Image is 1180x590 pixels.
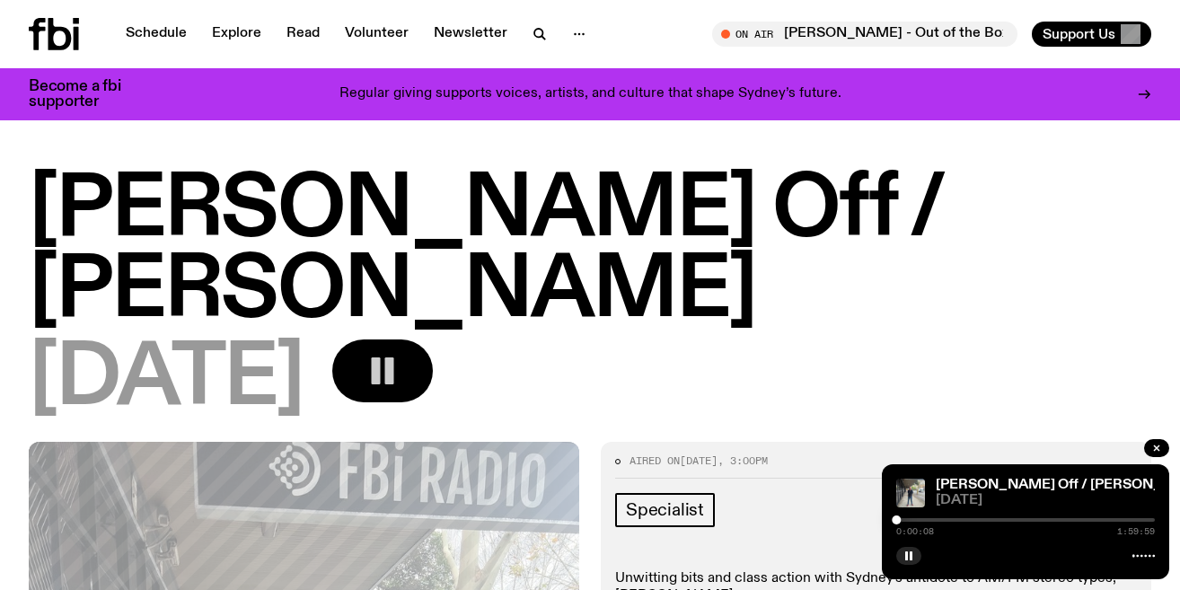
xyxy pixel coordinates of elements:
span: 0:00:08 [896,527,934,536]
span: Aired on [630,454,680,468]
a: Volunteer [334,22,419,47]
span: Specialist [626,500,704,520]
img: Charlie Owen standing in front of the fbi radio station [896,479,925,507]
h1: [PERSON_NAME] Off / [PERSON_NAME] [29,171,1151,332]
button: On Air[PERSON_NAME] - Out of the Box [712,22,1017,47]
a: Schedule [115,22,198,47]
span: [DATE] [680,454,718,468]
span: [DATE] [29,339,304,420]
a: Read [276,22,330,47]
a: Explore [201,22,272,47]
span: 1:59:59 [1117,527,1155,536]
h3: Become a fbi supporter [29,79,144,110]
span: [DATE] [936,494,1155,507]
a: Newsletter [423,22,518,47]
span: Support Us [1043,26,1115,42]
a: Specialist [615,493,715,527]
span: , 3:00pm [718,454,768,468]
p: Regular giving supports voices, artists, and culture that shape Sydney’s future. [339,86,841,102]
button: Support Us [1032,22,1151,47]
